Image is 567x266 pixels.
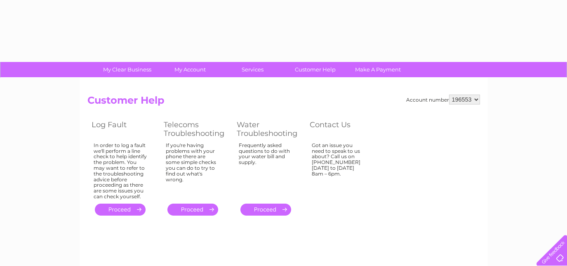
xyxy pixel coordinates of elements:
th: Contact Us [306,118,378,140]
div: Got an issue you need to speak to us about? Call us on [PHONE_NUMBER] [DATE] to [DATE] 8am – 6pm. [312,142,365,196]
a: My Clear Business [93,62,161,77]
div: Account number [406,95,480,104]
div: If you're having problems with your phone there are some simple checks you can do to try to find ... [166,142,220,196]
a: Customer Help [281,62,349,77]
a: . [95,204,146,216]
th: Log Fault [87,118,160,140]
h2: Customer Help [87,95,480,110]
th: Water Troubleshooting [233,118,306,140]
div: In order to log a fault we'll perform a line check to help identify the problem. You may want to ... [94,142,147,199]
a: My Account [156,62,224,77]
th: Telecoms Troubleshooting [160,118,233,140]
a: . [240,204,291,216]
a: Services [219,62,287,77]
a: . [167,204,218,216]
a: Make A Payment [344,62,412,77]
div: Frequently asked questions to do with your water bill and supply. [239,142,293,196]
